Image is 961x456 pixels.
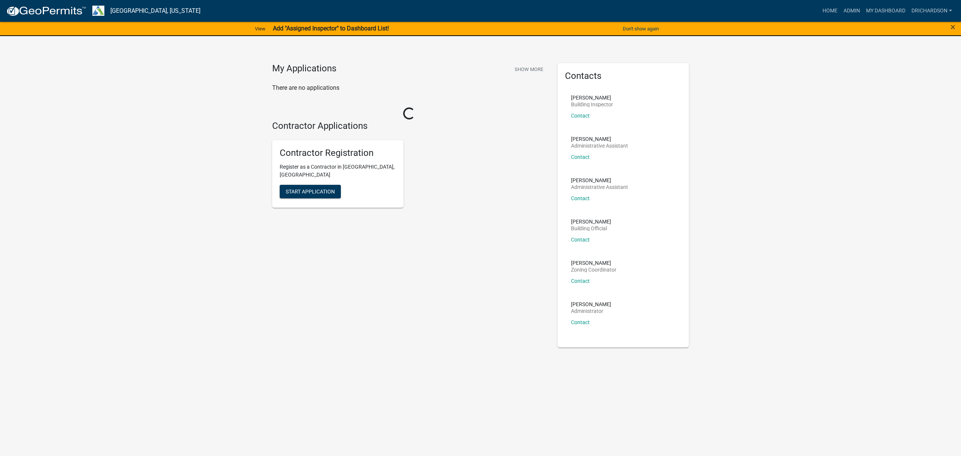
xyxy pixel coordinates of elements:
[840,4,863,18] a: Admin
[571,308,611,314] p: Administrator
[92,6,104,16] img: Troup County, Georgia
[565,71,681,82] h5: Contacts
[280,148,396,159] h5: Contractor Registration
[950,22,955,32] span: ×
[908,4,955,18] a: drichardson
[571,136,628,142] p: [PERSON_NAME]
[571,267,616,272] p: Zoning Coordinator
[571,184,628,190] p: Administrative Assistant
[863,4,908,18] a: My Dashboard
[950,23,955,32] button: Close
[280,163,396,179] p: Register as a Contractor in [GEOGRAPHIC_DATA], [GEOGRAPHIC_DATA]
[571,95,613,100] p: [PERSON_NAME]
[272,83,546,92] p: There are no applications
[571,278,590,284] a: Contact
[571,102,613,107] p: Building Inspector
[571,195,590,201] a: Contact
[110,5,200,17] a: [GEOGRAPHIC_DATA], [US_STATE]
[571,226,611,231] p: Building Official
[819,4,840,18] a: Home
[272,121,546,131] h4: Contractor Applications
[571,154,590,160] a: Contact
[272,63,336,74] h4: My Applications
[571,302,611,307] p: [PERSON_NAME]
[280,185,341,198] button: Start Application
[273,25,389,32] strong: Add "Assigned Inspector" to Dashboard List!
[571,237,590,243] a: Contact
[571,113,590,119] a: Contact
[620,23,662,35] button: Don't show again
[512,63,546,75] button: Show More
[272,121,546,214] wm-workflow-list-section: Contractor Applications
[571,143,628,148] p: Administrative Assistant
[571,260,616,266] p: [PERSON_NAME]
[252,23,268,35] a: View
[571,219,611,224] p: [PERSON_NAME]
[571,178,628,183] p: [PERSON_NAME]
[286,189,335,195] span: Start Application
[571,319,590,325] a: Contact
